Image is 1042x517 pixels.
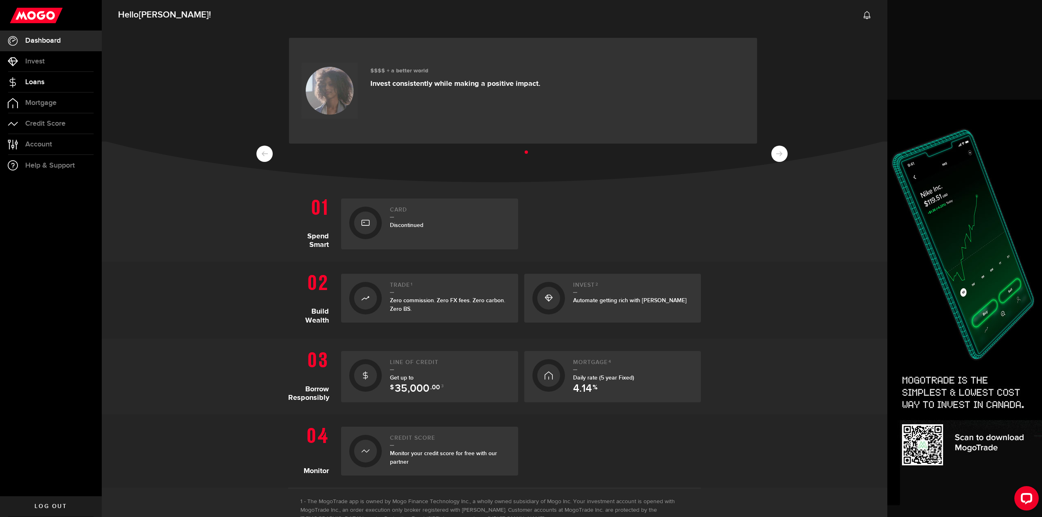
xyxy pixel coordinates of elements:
[593,384,598,394] span: %
[441,384,444,388] sup: 3
[25,58,45,65] span: Invest
[139,9,209,20] span: [PERSON_NAME]
[118,7,211,24] span: Hello !
[595,282,598,287] sup: 2
[25,120,66,127] span: Credit Score
[390,282,510,293] h2: Trade
[573,384,592,394] span: 4.14
[288,270,335,327] h1: Build Wealth
[289,38,757,144] a: $$$$ + a better world Invest consistently while making a positive impact.
[390,374,444,390] span: Get up to
[1008,483,1042,517] iframe: LiveChat chat widget
[25,79,44,86] span: Loans
[25,37,61,44] span: Dashboard
[609,359,611,364] sup: 4
[341,274,518,323] a: Trade1Zero commission. Zero FX fees. Zero carbon. Zero BS.
[341,199,518,249] a: CardDiscontinued
[341,351,518,402] a: Line of creditGet up to $ 35,000 .00 3
[288,423,335,476] h1: Monitor
[370,68,541,74] h3: $$$$ + a better world
[524,351,701,402] a: Mortgage4Daily rate (5 year Fixed) 4.14 %
[395,384,429,394] span: 35,000
[25,99,57,107] span: Mortgage
[573,282,693,293] h2: Invest
[370,79,541,88] p: Invest consistently while making a positive impact.
[35,504,67,509] span: Log out
[341,427,518,476] a: Credit ScoreMonitor your credit score for free with our partner
[288,194,335,249] h1: Spend Smart
[390,384,394,394] span: $
[390,450,497,465] span: Monitor your credit score for free with our partner
[288,347,335,402] h1: Borrow Responsibly
[25,141,52,148] span: Account
[390,207,510,218] h2: Card
[390,297,505,312] span: Zero commission. Zero FX fees. Zero carbon. Zero BS.
[411,282,413,287] sup: 1
[573,297,687,304] span: Automate getting rich with [PERSON_NAME]
[430,384,440,394] span: .00
[573,359,693,370] h2: Mortgage
[887,100,1042,517] img: Side-banner-trade-up-1126-380x1026
[390,359,510,370] h2: Line of credit
[390,435,510,446] h2: Credit Score
[25,162,75,169] span: Help & Support
[524,274,701,323] a: Invest2Automate getting rich with [PERSON_NAME]
[390,222,423,229] span: Discontinued
[573,374,634,381] span: Daily rate (5 year Fixed)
